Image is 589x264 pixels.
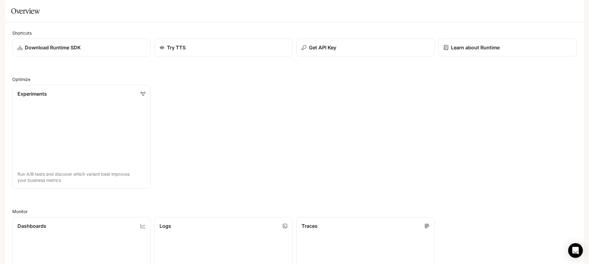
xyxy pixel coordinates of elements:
[11,5,40,17] h1: Overview
[17,222,46,230] p: Dashboards
[167,44,186,51] p: Try TTS
[12,208,577,215] h2: Monitor
[568,243,583,258] div: Open Intercom Messenger
[302,222,318,230] p: Traces
[309,44,336,51] p: Get API Key
[12,85,151,189] a: ExperimentsRun A/B tests and discover which variant best improves your business metrics
[17,171,145,183] p: Run A/B tests and discover which variant best improves your business metrics
[154,39,293,56] a: Try TTS
[17,90,47,98] p: Experiments
[12,30,577,36] h2: Shortcuts
[5,3,16,14] button: open drawer
[25,44,81,51] p: Download Runtime SDK
[160,222,171,230] p: Logs
[12,39,151,56] a: Download Runtime SDK
[296,39,435,56] button: Get API Key
[12,76,577,82] h2: Optimize
[438,39,577,56] a: Learn about Runtime
[451,44,500,51] p: Learn about Runtime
